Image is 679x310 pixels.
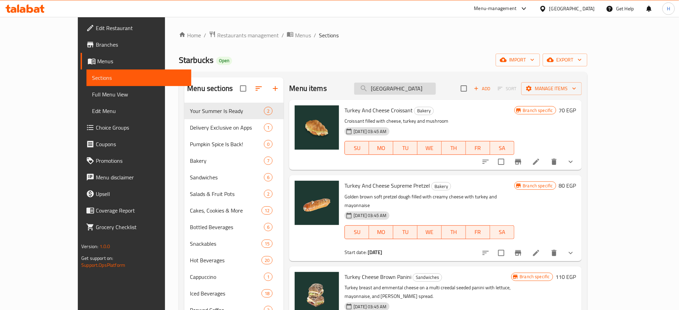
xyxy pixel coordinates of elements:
[420,143,439,153] span: WE
[86,69,191,86] a: Sections
[86,103,191,119] a: Edit Menu
[287,31,311,40] a: Menus
[393,141,418,155] button: TU
[190,256,261,264] div: Hot Beverages
[501,56,534,64] span: import
[393,225,418,239] button: TU
[546,245,562,261] button: delete
[396,227,415,237] span: TU
[190,173,264,181] span: Sandwiches
[496,54,540,66] button: import
[190,190,264,198] span: Salads & Fruit Pots
[351,128,389,135] span: [DATE] 03:45 AM
[190,289,261,298] span: Iced Beverages
[184,119,284,136] div: Delivery Exclusive on Apps1
[372,227,391,237] span: MO
[264,224,272,231] span: 6
[190,107,264,115] span: Your Summer Is Ready
[345,283,511,301] p: Turkey breast and emmental cheese on a multi creedal seeded panini with lettuce, mayonnaise, and ...
[510,245,526,261] button: Branch-specific-item
[264,223,273,231] div: items
[471,83,493,94] button: Add
[184,186,284,202] div: Salads & Fruit Pots2
[81,219,191,235] a: Grocery Checklist
[532,249,540,257] a: Edit menu item
[264,191,272,197] span: 2
[493,143,512,153] span: SA
[264,107,273,115] div: items
[264,158,272,164] span: 7
[81,261,125,270] a: Support.OpsPlatform
[527,84,576,93] span: Manage items
[184,285,284,302] div: Iced Beverages18
[184,235,284,252] div: Snackables15
[477,245,494,261] button: sort-choices
[431,182,451,190] div: Bakery
[92,90,186,98] span: Full Menu View
[190,206,261,215] div: Cakes, Cookies & More
[372,143,391,153] span: MO
[413,273,442,281] span: Sandwiches
[179,31,587,40] nav: breadcrumb
[100,242,110,251] span: 1.0.0
[92,74,186,82] span: Sections
[184,202,284,219] div: Cakes, Cookies & More12
[444,143,463,153] span: TH
[81,136,191,152] a: Coupons
[348,143,366,153] span: SU
[369,225,393,239] button: MO
[96,123,186,132] span: Choice Groups
[559,105,576,115] h6: 70 EGP
[264,108,272,114] span: 2
[510,153,526,170] button: Branch-specific-item
[414,107,433,115] span: Bakery
[556,272,576,282] h6: 110 EGP
[548,56,582,64] span: export
[184,103,284,119] div: Your Summer Is Ready2
[190,239,261,248] span: Snackables
[345,225,369,239] button: SU
[493,227,512,237] span: SA
[477,153,494,170] button: sort-choices
[86,86,191,103] a: Full Menu View
[264,174,272,181] span: 6
[295,105,339,150] img: Turkey And Cheese Croissant
[521,82,582,95] button: Manage items
[190,157,264,165] span: Bakery
[345,272,411,282] span: Turkey Cheese Brown Panini
[494,246,508,260] span: Select to update
[469,227,487,237] span: FR
[81,254,113,263] span: Get support on:
[351,303,389,310] span: [DATE] 03:45 AM
[190,273,264,281] span: Cappuccino
[345,180,430,191] span: Turkey And Cheese Supreme Pretzel
[494,154,508,169] span: Select to update
[466,141,490,155] button: FR
[546,153,562,170] button: delete
[81,152,191,169] a: Promotions
[264,173,273,181] div: items
[295,181,339,225] img: Turkey And Cheese Supreme Pretzel
[442,225,466,239] button: TH
[179,52,213,68] span: Starbucks
[261,289,273,298] div: items
[418,225,442,239] button: WE
[351,212,389,219] span: [DATE] 03:45 AM
[190,140,264,148] span: Pumpkin Spice Is Back!
[442,141,466,155] button: TH
[262,290,272,297] span: 18
[81,119,191,136] a: Choice Groups
[667,5,670,12] span: H
[190,123,264,132] span: Delivery Exclusive on Apps
[345,141,369,155] button: SU
[264,140,273,148] div: items
[184,269,284,285] div: Cappuccino1
[264,141,272,148] span: 0
[396,143,415,153] span: TU
[567,158,575,166] svg: Show Choices
[319,31,339,39] span: Sections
